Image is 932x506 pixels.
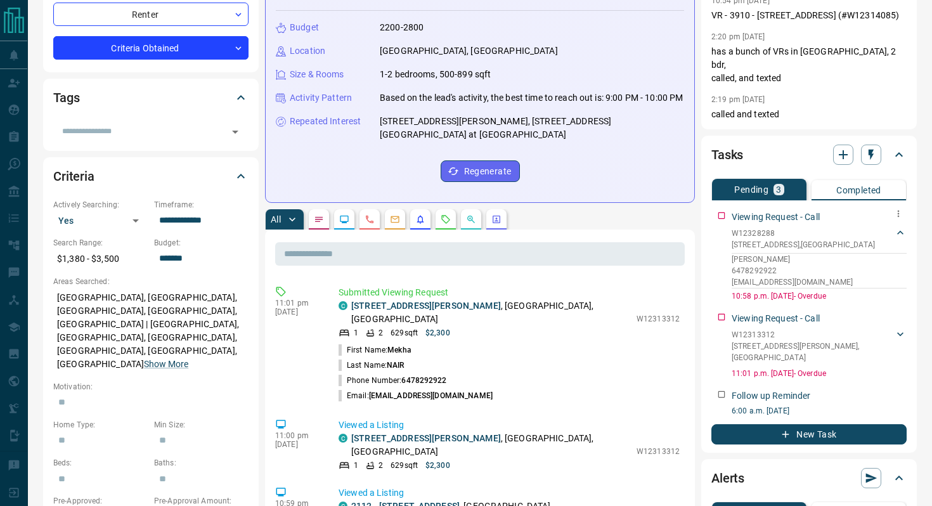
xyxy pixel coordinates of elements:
div: Tags [53,82,249,113]
span: [EMAIL_ADDRESS][DOMAIN_NAME] [369,391,493,400]
button: New Task [711,424,907,444]
p: Based on the lead's activity, the best time to reach out is: 9:00 PM - 10:00 PM [380,91,683,105]
p: [STREET_ADDRESS][PERSON_NAME] , [GEOGRAPHIC_DATA] [732,341,894,363]
div: Tasks [711,139,907,170]
p: 11:01 p.m. [DATE] - Overdue [732,368,907,379]
p: W12313312 [637,313,680,325]
h2: Criteria [53,166,94,186]
span: Mekha [387,346,411,354]
p: 11:01 pm [275,299,320,308]
p: 1-2 bedrooms, 500-899 sqft [380,68,491,81]
p: 2:19 pm [DATE] [711,95,765,104]
p: Search Range: [53,237,148,249]
p: W12328288 [732,228,875,239]
p: W12313312 [637,446,680,457]
p: Completed [836,186,881,195]
div: Criteria [53,161,249,191]
h2: Tasks [711,145,743,165]
p: [EMAIL_ADDRESS][DOMAIN_NAME] [732,276,907,288]
p: 2200-2800 [380,21,424,34]
div: condos.ca [339,434,347,443]
p: Pending [734,185,768,194]
p: Viewed a Listing [339,486,680,500]
svg: Requests [441,214,451,224]
p: [PERSON_NAME] [732,254,907,265]
p: Activity Pattern [290,91,352,105]
button: Regenerate [441,160,520,182]
p: 2:20 pm [DATE] [711,32,765,41]
p: has a bunch of VRs in [GEOGRAPHIC_DATA], 2 bdr, called, and texted [711,45,907,85]
p: Motivation: [53,381,249,392]
svg: Lead Browsing Activity [339,214,349,224]
p: Location [290,44,325,58]
p: Timeframe: [154,199,249,211]
a: [STREET_ADDRESS][PERSON_NAME] [351,301,501,311]
p: Areas Searched: [53,276,249,287]
p: Size & Rooms [290,68,344,81]
p: Home Type: [53,419,148,431]
svg: Opportunities [466,214,476,224]
svg: Emails [390,214,400,224]
p: $2,300 [425,327,450,339]
div: condos.ca [339,301,347,310]
p: 3 [776,185,781,194]
p: 1 [354,327,358,339]
p: First Name: [339,344,411,356]
p: 2 [379,460,383,471]
p: 629 sqft [391,327,418,339]
p: Viewed a Listing [339,418,680,432]
div: Alerts [711,463,907,493]
p: Actively Searching: [53,199,148,211]
p: [DATE] [275,440,320,449]
p: 10:58 p.m. [DATE] - Overdue [732,290,907,302]
p: $1,380 - $3,500 [53,249,148,269]
p: Phone Number: [339,375,447,386]
p: [DATE] [275,308,320,316]
p: Budget: [154,237,249,249]
p: Baths: [154,457,249,469]
button: Show More [144,358,188,371]
p: [GEOGRAPHIC_DATA], [GEOGRAPHIC_DATA] [380,44,558,58]
p: Viewing Request - Call [732,211,820,224]
p: Budget [290,21,319,34]
p: 6:00 a.m. [DATE] [732,405,907,417]
div: Yes [53,211,148,231]
p: Repeated Interest [290,115,361,128]
p: 2 [379,327,383,339]
a: [STREET_ADDRESS][PERSON_NAME] [351,433,501,443]
p: Follow up Reminder [732,389,810,403]
svg: Agent Actions [491,214,502,224]
h2: Alerts [711,468,744,488]
p: Viewing Request - Call [732,312,820,325]
p: 1 [354,460,358,471]
div: W12313312[STREET_ADDRESS][PERSON_NAME],[GEOGRAPHIC_DATA] [732,327,907,366]
p: Submitted Viewing Request [339,286,680,299]
h2: Tags [53,88,79,108]
p: W12313312 [732,329,894,341]
span: NAIR [387,361,404,370]
div: Renter [53,3,249,26]
svg: Notes [314,214,324,224]
p: 11:00 pm [275,431,320,440]
p: 629 sqft [391,460,418,471]
p: [STREET_ADDRESS] , [GEOGRAPHIC_DATA] [732,239,875,250]
button: Open [226,123,244,141]
p: Beds: [53,457,148,469]
svg: Listing Alerts [415,214,425,224]
p: 6478292922 [732,265,907,276]
svg: Calls [365,214,375,224]
p: Min Size: [154,419,249,431]
p: [STREET_ADDRESS][PERSON_NAME], [STREET_ADDRESS][GEOGRAPHIC_DATA] at [GEOGRAPHIC_DATA] [380,115,684,141]
p: called and texted [711,108,907,121]
span: 6478292922 [401,376,446,385]
p: Last Name: [339,360,405,371]
p: Email: [339,390,493,401]
p: , [GEOGRAPHIC_DATA], [GEOGRAPHIC_DATA] [351,299,630,326]
p: VR - 3910 - [STREET_ADDRESS] (#W12314085) [711,9,907,22]
p: [GEOGRAPHIC_DATA], [GEOGRAPHIC_DATA], [GEOGRAPHIC_DATA], [GEOGRAPHIC_DATA], [GEOGRAPHIC_DATA] | [... [53,287,249,375]
div: W12328288[STREET_ADDRESS],[GEOGRAPHIC_DATA] [732,225,907,253]
p: , [GEOGRAPHIC_DATA], [GEOGRAPHIC_DATA] [351,432,630,458]
div: Criteria Obtained [53,36,249,60]
p: $2,300 [425,460,450,471]
p: All [271,215,281,224]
